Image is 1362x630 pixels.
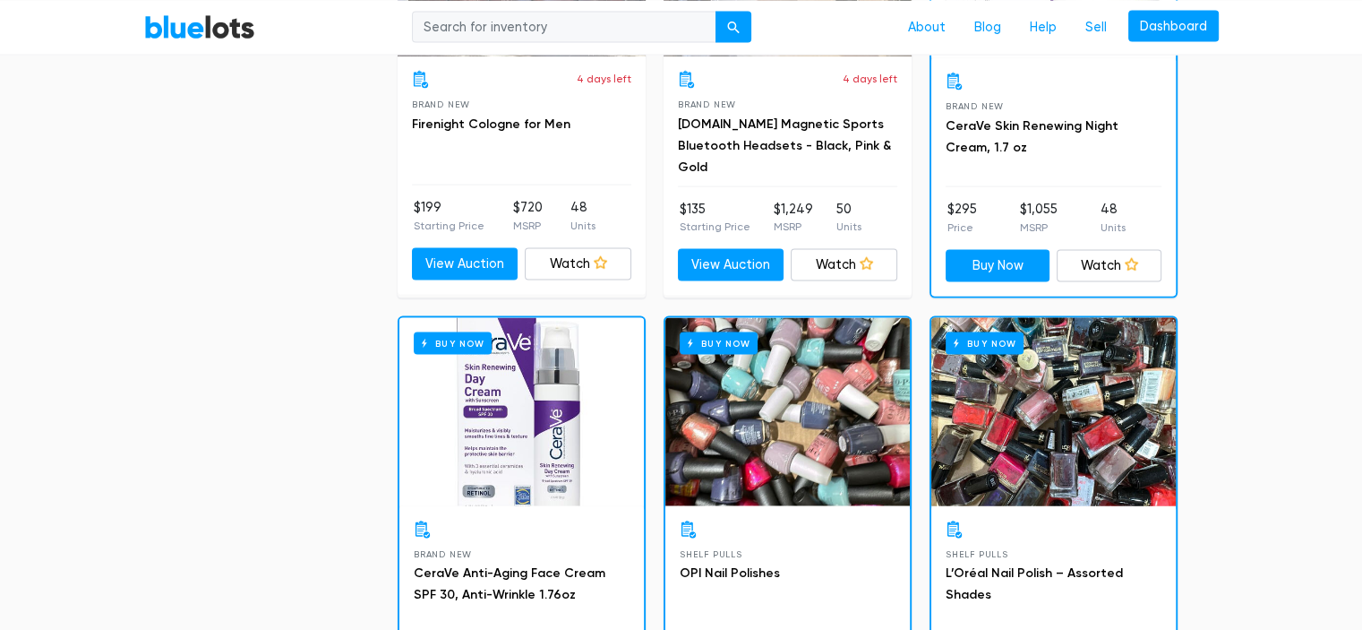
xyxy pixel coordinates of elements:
[412,117,570,132] a: Firenight Cologne for Men
[678,117,891,175] a: [DOMAIN_NAME] Magnetic Sports Bluetooth Headsets - Black, Pink & Gold
[678,99,736,109] span: Brand New
[946,250,1050,282] a: Buy Now
[570,198,595,234] li: 48
[680,565,780,581] a: OPI Nail Polishes
[680,200,750,236] li: $135
[947,220,977,236] p: Price
[836,200,861,236] li: 50
[512,218,542,234] p: MSRP
[946,332,1024,355] h6: Buy Now
[774,200,813,236] li: $1,249
[144,13,255,39] a: BlueLots
[525,248,631,280] a: Watch
[836,219,861,235] p: Units
[512,198,542,234] li: $720
[412,99,470,109] span: Brand New
[577,71,631,87] p: 4 days left
[960,10,1015,44] a: Blog
[774,219,813,235] p: MSRP
[680,549,742,559] span: Shelf Pulls
[1128,10,1219,42] a: Dashboard
[665,318,910,506] a: Buy Now
[414,565,605,602] a: CeraVe Anti-Aging Face Cream SPF 30, Anti-Wrinkle 1.76oz
[414,198,484,234] li: $199
[894,10,960,44] a: About
[1101,220,1126,236] p: Units
[1071,10,1121,44] a: Sell
[414,218,484,234] p: Starting Price
[412,248,518,280] a: View Auction
[947,200,977,236] li: $295
[843,71,897,87] p: 4 days left
[946,565,1123,602] a: L’Oréal Nail Polish – Assorted Shades
[414,549,472,559] span: Brand New
[1020,220,1058,236] p: MSRP
[1015,10,1071,44] a: Help
[414,332,492,355] h6: Buy Now
[791,249,897,281] a: Watch
[680,332,758,355] h6: Buy Now
[931,318,1176,506] a: Buy Now
[946,118,1118,155] a: CeraVe Skin Renewing Night Cream, 1.7 oz
[399,318,644,506] a: Buy Now
[946,549,1008,559] span: Shelf Pulls
[412,11,716,43] input: Search for inventory
[680,219,750,235] p: Starting Price
[946,101,1004,111] span: Brand New
[1101,200,1126,236] li: 48
[1020,200,1058,236] li: $1,055
[678,249,784,281] a: View Auction
[1057,250,1161,282] a: Watch
[570,218,595,234] p: Units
